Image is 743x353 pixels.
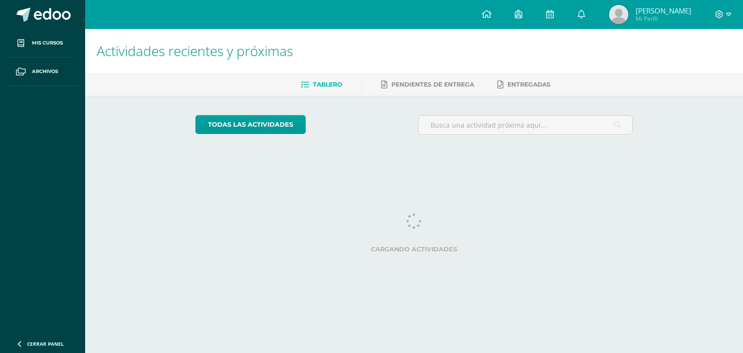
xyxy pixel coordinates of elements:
input: Busca una actividad próxima aquí... [418,116,633,134]
span: Cerrar panel [27,340,64,347]
span: Entregadas [507,81,550,88]
a: todas las Actividades [195,115,306,134]
a: Tablero [301,77,342,92]
span: Actividades recientes y próximas [97,42,293,60]
label: Cargando actividades [195,246,633,253]
a: Pendientes de entrega [381,77,474,92]
img: 0ce591f6c5bb341b09083435ff076bde.png [609,5,628,24]
a: Entregadas [497,77,550,92]
span: Mis cursos [32,39,63,47]
span: Pendientes de entrega [391,81,474,88]
span: Archivos [32,68,58,75]
span: [PERSON_NAME] [636,6,691,15]
span: Mi Perfil [636,15,691,23]
span: Tablero [313,81,342,88]
a: Archivos [8,58,77,86]
a: Mis cursos [8,29,77,58]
